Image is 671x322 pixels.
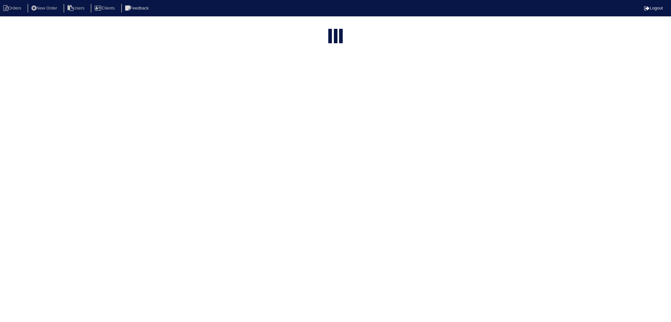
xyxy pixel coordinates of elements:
div: loading... [334,29,337,45]
a: Users [64,6,90,10]
a: Logout [644,6,663,10]
a: Clients [91,6,120,10]
li: New Order [28,4,62,13]
li: Feedback [121,4,154,13]
a: New Order [28,6,62,10]
li: Users [64,4,90,13]
li: Clients [91,4,120,13]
